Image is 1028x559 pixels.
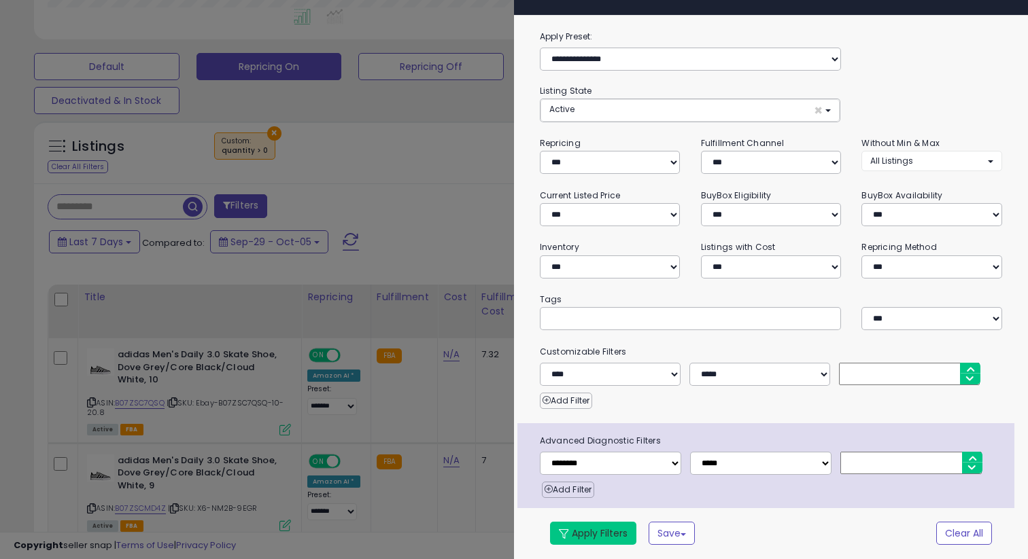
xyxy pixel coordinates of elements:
button: All Listings [861,151,1002,170]
small: Listings with Cost [701,241,776,253]
small: BuyBox Availability [861,190,942,201]
button: Clear All [936,522,992,545]
small: Repricing [540,137,581,149]
small: Without Min & Max [861,137,940,149]
small: Customizable Filters [530,344,1012,359]
button: Add Filter [542,482,594,498]
label: Apply Preset: [530,29,1012,44]
span: All Listings [870,155,913,166]
small: Listing State [540,85,592,96]
button: Add Filter [540,393,592,409]
span: Active [549,103,575,115]
small: Repricing Method [861,241,937,253]
button: Save [649,522,695,545]
small: Fulfillment Channel [701,137,784,149]
small: Inventory [540,241,579,253]
span: Advanced Diagnostic Filters [530,433,1014,448]
button: Active × [541,99,840,122]
small: BuyBox Eligibility [701,190,772,201]
small: Tags [530,292,1012,307]
small: Current Listed Price [540,190,620,201]
button: Apply Filters [550,522,636,545]
span: × [814,103,823,118]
